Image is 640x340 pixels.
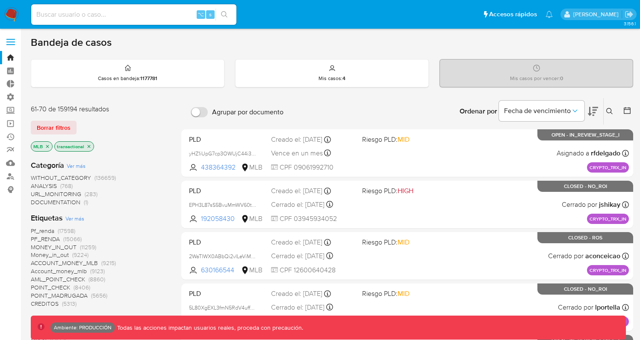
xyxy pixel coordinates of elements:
span: Accesos rápidos [489,10,537,19]
input: Buscar usuario o caso... [31,9,236,20]
a: Salir [625,10,634,19]
p: Ambiente: PRODUCCIÓN [54,326,112,329]
a: Notificaciones [546,11,553,18]
span: s [209,10,212,18]
span: ⌥ [198,10,204,18]
p: kevin.palacios@mercadolibre.com [573,10,622,18]
p: Todas las acciones impactan usuarios reales, proceda con precaución. [115,324,303,332]
button: search-icon [215,9,233,21]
